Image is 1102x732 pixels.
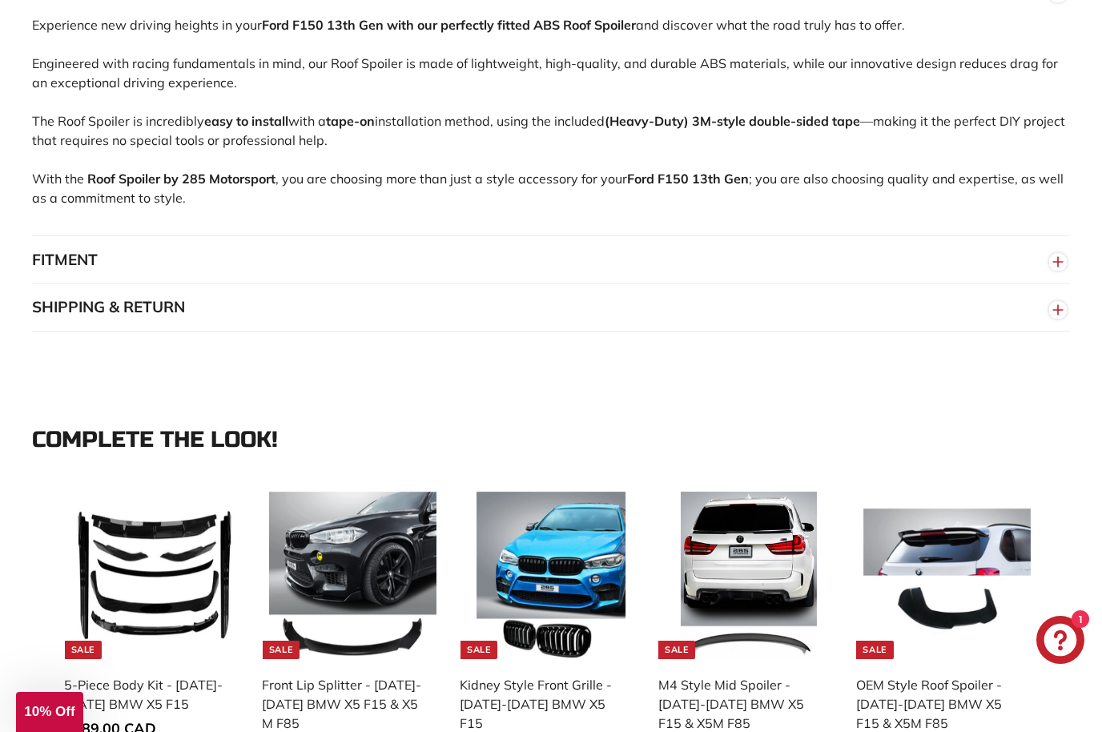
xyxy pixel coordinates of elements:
[204,113,288,129] strong: easy to install
[1032,616,1089,668] inbox-online-store-chat: Shopify online store chat
[32,15,1070,235] div: Experience new driving heights in your and discover what the road truly has to offer. Engineered ...
[326,113,375,129] strong: tape-on
[64,675,230,714] div: 5-Piece Body Kit - [DATE]-[DATE] BMW X5 F15
[32,428,1070,452] div: Complete the look!
[32,284,1070,332] button: SHIPPING & RETURN
[16,692,83,732] div: 10% Off
[32,236,1070,284] button: FITMENT
[24,704,74,719] span: 10% Off
[87,171,275,187] strong: Roof Spoiler by 285 Motorsport
[627,171,749,187] strong: Ford F150 13th Gen
[461,641,497,659] div: Sale
[856,641,893,659] div: Sale
[262,17,636,33] strong: Ford F150 13th Gen with our perfectly fitted ABS Roof Spoiler
[65,641,102,659] div: Sale
[605,113,860,129] strong: (Heavy-Duty) 3M-style double-sided tape
[658,641,695,659] div: Sale
[263,641,300,659] div: Sale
